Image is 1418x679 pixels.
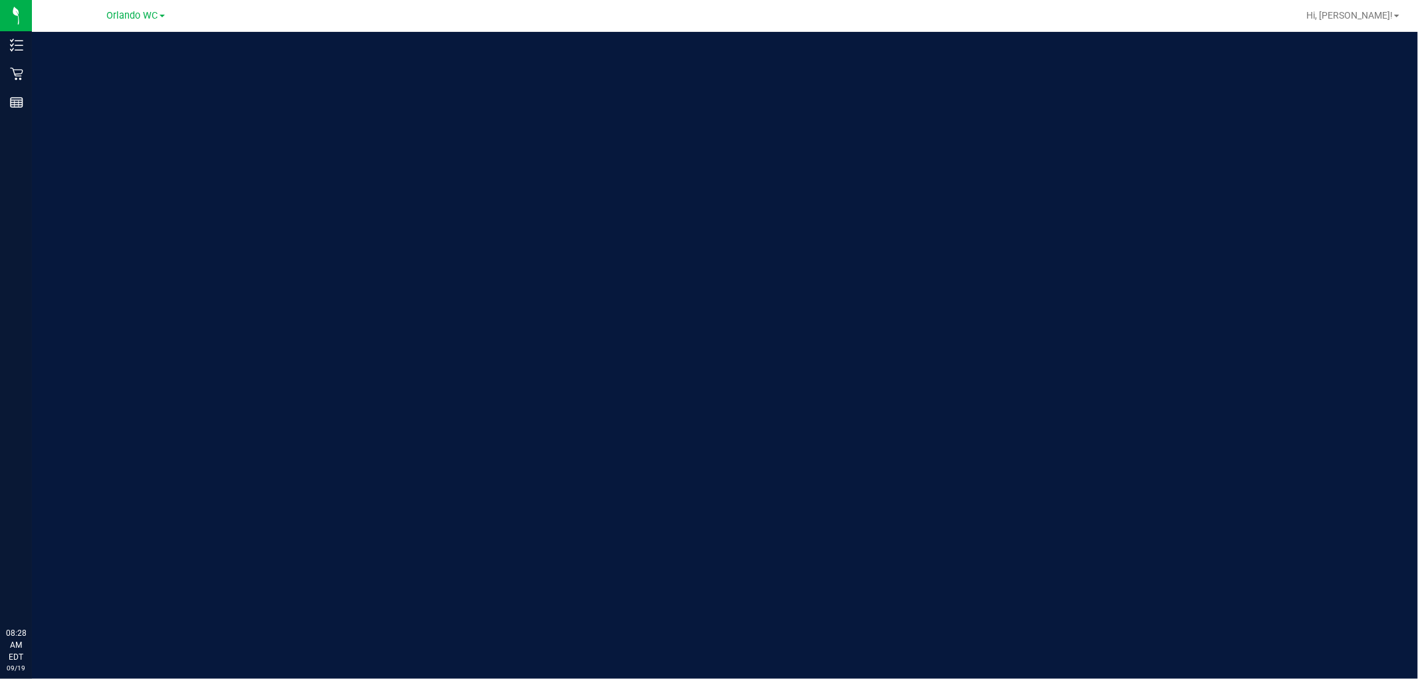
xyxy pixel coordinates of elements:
[1306,10,1393,21] span: Hi, [PERSON_NAME]!
[10,67,23,80] inline-svg: Retail
[10,96,23,109] inline-svg: Reports
[6,663,26,673] p: 09/19
[10,39,23,52] inline-svg: Inventory
[6,627,26,663] p: 08:28 AM EDT
[107,10,158,21] span: Orlando WC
